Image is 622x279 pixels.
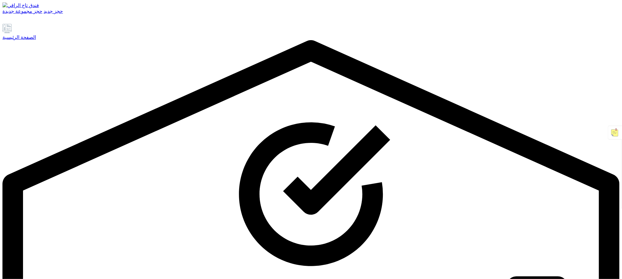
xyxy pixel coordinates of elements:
[2,24,620,40] a: الصفحة الرئيسية
[12,18,20,24] a: إعدادات
[21,18,28,24] a: تعليقات الموظفين
[44,9,63,14] a: حجز جديد
[2,35,36,40] font: الصفحة الرئيسية
[2,2,39,8] img: فندق تاج الراقي
[2,9,42,14] a: حجز مجموعة جديدة
[2,18,10,24] a: يدعم
[2,2,620,8] a: فندق تاج الراقي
